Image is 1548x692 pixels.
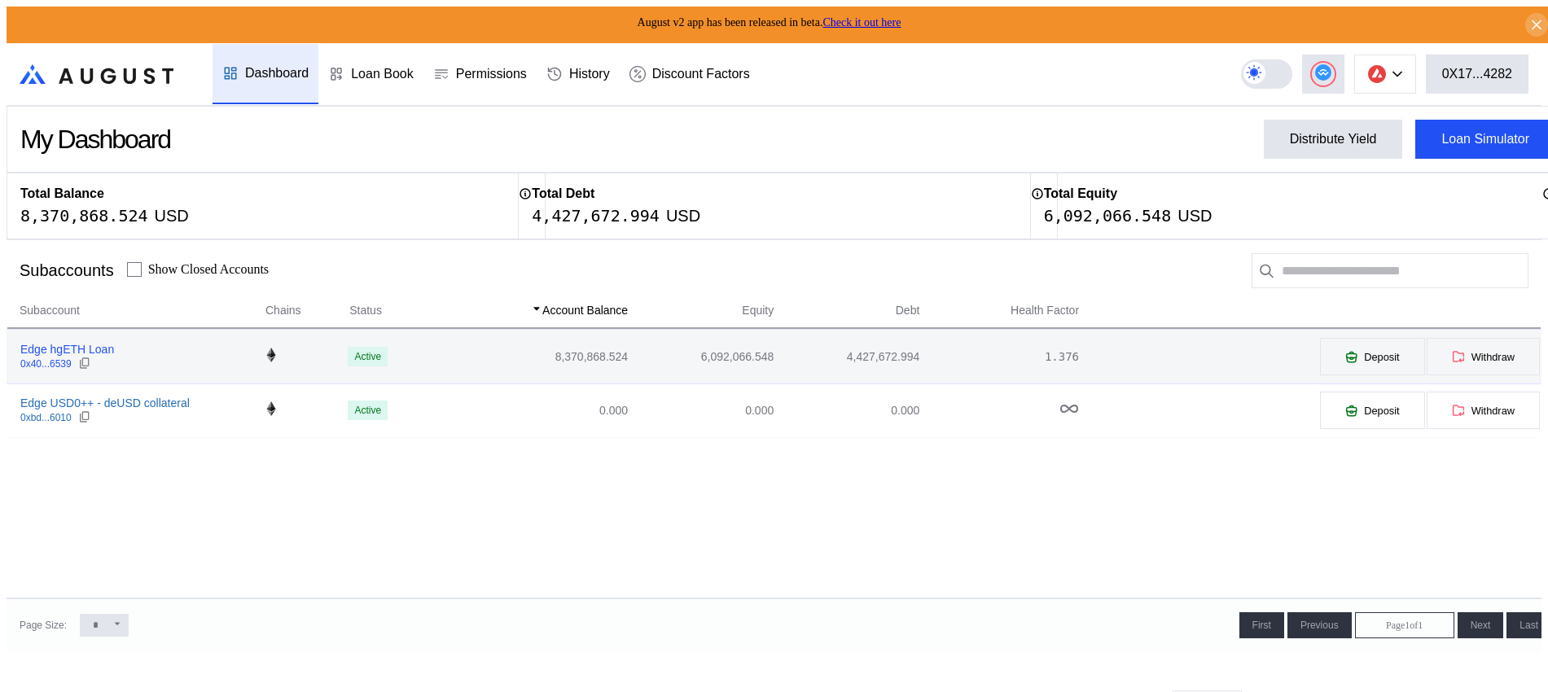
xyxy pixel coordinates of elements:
[20,396,190,410] div: Edge USD0++ - deUSD collateral
[245,66,309,81] div: Dashboard
[896,302,920,319] span: Debt
[1011,302,1079,319] span: Health Factor
[774,383,920,437] td: 0.000
[1290,132,1377,147] div: Distribute Yield
[920,330,1080,383] td: 1.376
[638,16,901,28] span: August v2 app has been released in beta.
[629,383,774,437] td: 0.000
[20,206,148,226] div: 8,370,868.524
[1364,351,1399,363] span: Deposit
[1426,55,1528,94] button: 0X17...4282
[20,620,67,631] div: Page Size:
[774,330,920,383] td: 4,427,672.994
[351,67,414,81] div: Loan Book
[213,44,318,104] a: Dashboard
[148,262,269,277] label: Show Closed Accounts
[1364,405,1399,417] span: Deposit
[1426,391,1541,430] button: Withdraw
[1177,206,1212,226] div: USD
[1354,55,1416,94] button: chain logo
[1368,65,1386,83] img: chain logo
[354,351,381,362] div: Active
[1426,337,1541,376] button: Withdraw
[1442,67,1512,81] div: 0X17...4282
[1458,612,1504,638] button: Next
[1441,132,1529,147] div: Loan Simulator
[1386,620,1423,632] span: Page 1 of 1
[265,302,301,319] span: Chains
[1252,620,1271,631] span: First
[1319,391,1425,430] button: Deposit
[20,342,114,357] div: Edge hgETH Loan
[1519,620,1538,631] span: Last
[532,206,660,226] div: 4,427,672.994
[666,206,700,226] div: USD
[532,186,594,201] h2: Total Debt
[1471,405,1515,417] span: Withdraw
[1239,612,1284,638] button: First
[569,67,610,81] div: History
[542,302,628,319] span: Account Balance
[20,302,80,319] span: Subaccount
[1471,620,1491,631] span: Next
[537,44,620,104] a: History
[20,358,72,370] div: 0x40...6539
[20,125,170,155] div: My Dashboard
[436,383,629,437] td: 0.000
[20,261,114,280] div: Subaccounts
[155,206,189,226] div: USD
[1044,186,1117,201] h2: Total Equity
[456,67,527,81] div: Permissions
[354,405,381,416] div: Active
[1471,351,1515,363] span: Withdraw
[349,302,382,319] span: Status
[629,330,774,383] td: 6,092,066.548
[742,302,774,319] span: Equity
[620,44,760,104] a: Discount Factors
[318,44,423,104] a: Loan Book
[264,401,278,416] img: chain logo
[20,186,104,201] h2: Total Balance
[652,67,750,81] div: Discount Factors
[1287,612,1352,638] button: Previous
[436,330,629,383] td: 8,370,868.524
[423,44,537,104] a: Permissions
[264,348,278,362] img: chain logo
[20,412,72,423] div: 0xbd...6010
[1319,337,1425,376] button: Deposit
[1264,120,1403,159] button: Distribute Yield
[1300,620,1339,631] span: Previous
[1044,206,1172,226] div: 6,092,066.548
[822,16,901,28] a: Check it out here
